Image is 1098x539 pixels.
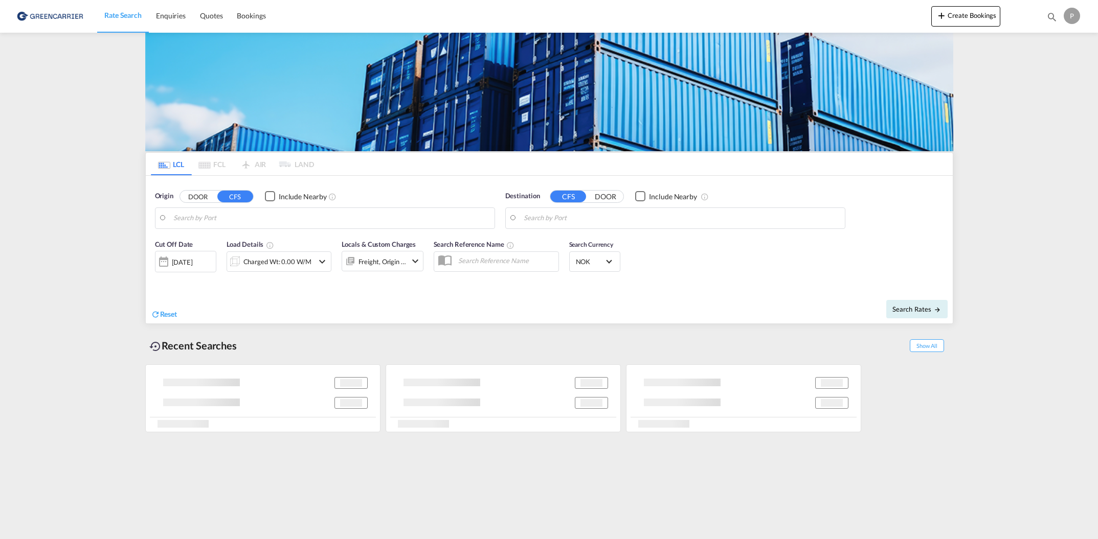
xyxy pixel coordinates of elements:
[151,153,192,175] md-tab-item: LCL
[155,271,163,285] md-datepicker: Select
[931,6,1000,27] button: icon-plus 400-fgCreate Bookings
[200,11,222,20] span: Quotes
[155,251,216,272] div: [DATE]
[1046,11,1058,27] div: icon-magnify
[316,255,328,268] md-icon: icon-chevron-down
[434,240,515,248] span: Search Reference Name
[575,254,615,269] md-select: Select Currency: kr NOKNorway Krone
[145,334,241,357] div: Recent Searches
[506,241,514,249] md-icon: Your search will be saved by the below given name
[155,191,173,201] span: Origin
[524,210,840,226] input: Search by Port
[104,11,142,19] span: Rate Search
[243,254,311,269] div: Charged Wt: 0.00 W/M
[172,257,193,267] div: [DATE]
[151,153,315,175] md-pagination-wrapper: Use the left and right arrow keys to navigate between tabs
[265,191,327,202] md-checkbox: Checkbox No Ink
[15,5,84,28] img: e39c37208afe11efa9cb1d7a6ea7d6f5.png
[149,340,162,353] md-icon: icon-backup-restore
[588,191,623,202] button: DOOR
[1064,8,1080,24] div: P
[227,240,275,248] span: Load Details
[266,241,274,249] md-icon: Chargeable Weight
[910,339,944,352] span: Show All
[156,11,186,20] span: Enquiries
[227,251,331,272] div: Charged Wt: 0.00 W/Micon-chevron-down
[1046,11,1058,22] md-icon: icon-magnify
[342,251,423,271] div: Freight Origin Destinationicon-chevron-down
[151,309,177,320] div: icon-refreshReset
[892,305,942,313] span: Search Rates
[409,255,421,267] md-icon: icon-chevron-down
[342,240,416,248] span: Locals & Custom Charges
[180,191,216,202] button: DOOR
[635,191,697,202] md-checkbox: Checkbox No Ink
[328,193,337,201] md-icon: Unchecked: Ignores neighbouring ports when fetching rates.Checked : Includes neighbouring ports w...
[701,193,709,201] md-icon: Unchecked: Ignores neighbouring ports when fetching rates.Checked : Includes neighbouring ports w...
[217,191,253,202] button: CFS
[886,300,948,318] button: Search Ratesicon-arrow-right
[453,253,558,268] input: Search Reference Name
[173,210,489,226] input: Search by Port
[145,33,953,151] img: GreenCarrierFCL_LCL.png
[160,310,177,318] span: Reset
[358,254,407,269] div: Freight Origin Destination
[151,310,160,319] md-icon: icon-refresh
[576,257,604,266] span: NOK
[550,191,586,202] button: CFS
[146,176,953,323] div: Origin DOOR CFS Checkbox No InkUnchecked: Ignores neighbouring ports when fetching rates.Checked ...
[935,9,948,21] md-icon: icon-plus 400-fg
[505,191,540,201] span: Destination
[155,240,193,248] span: Cut Off Date
[237,11,265,20] span: Bookings
[649,192,697,202] div: Include Nearby
[279,192,327,202] div: Include Nearby
[934,306,941,313] md-icon: icon-arrow-right
[569,241,614,248] span: Search Currency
